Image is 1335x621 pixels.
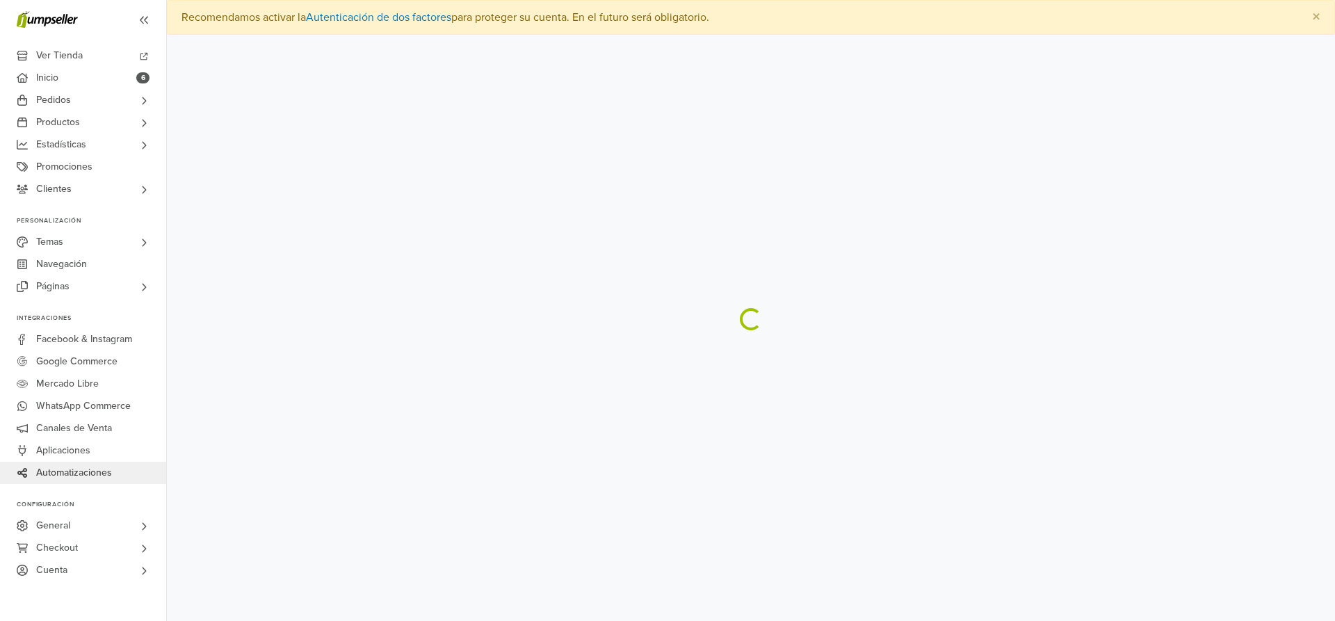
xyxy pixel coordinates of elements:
span: Facebook & Instagram [36,328,132,350]
span: Automatizaciones [36,462,112,484]
span: Ver Tienda [36,45,83,67]
span: Google Commerce [36,350,118,373]
p: Configuración [17,501,166,509]
span: Estadísticas [36,134,86,156]
span: Mercado Libre [36,373,99,395]
span: Temas [36,231,63,253]
span: × [1312,7,1320,27]
span: Pedidos [36,89,71,111]
span: Canales de Venta [36,417,112,439]
span: Páginas [36,275,70,298]
span: 6 [136,72,149,83]
span: Clientes [36,178,72,200]
a: Autenticación de dos factores [306,10,451,24]
span: WhatsApp Commerce [36,395,131,417]
span: Cuenta [36,559,67,581]
span: Checkout [36,537,78,559]
span: Inicio [36,67,58,89]
span: Promociones [36,156,92,178]
p: Personalización [17,217,166,225]
button: Close [1298,1,1334,34]
p: Integraciones [17,314,166,323]
span: Productos [36,111,80,134]
span: General [36,515,70,537]
span: Aplicaciones [36,439,90,462]
span: Navegación [36,253,87,275]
